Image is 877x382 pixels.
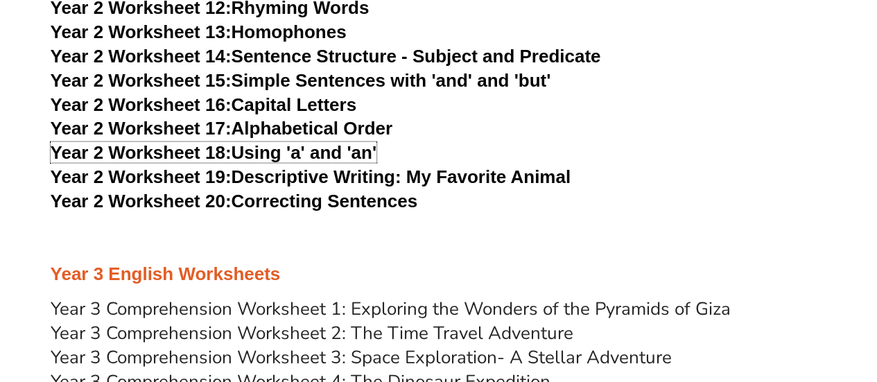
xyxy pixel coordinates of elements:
[51,70,551,91] a: Year 2 Worksheet 15:Simple Sentences with 'and' and 'but'
[51,94,356,115] a: Year 2 Worksheet 16:Capital Letters
[51,321,573,345] a: Year 3 Comprehension Worksheet 2: The Time Travel Adventure
[51,46,601,67] a: Year 2 Worksheet 14:Sentence Structure - Subject and Predicate
[51,263,827,286] h3: Year 3 English Worksheets
[51,142,376,163] a: Year 2 Worksheet 18:Using 'a' and 'an'
[51,94,232,115] span: Year 2 Worksheet 16:
[51,345,672,370] a: Year 3 Comprehension Worksheet 3: Space Exploration- A Stellar Adventure
[51,46,232,67] span: Year 2 Worksheet 14:
[51,166,571,187] a: Year 2 Worksheet 19:Descriptive Writing: My Favorite Animal
[51,191,232,211] span: Year 2 Worksheet 20:
[51,118,392,139] a: Year 2 Worksheet 17:Alphabetical Order
[51,21,232,42] span: Year 2 Worksheet 13:
[51,297,731,321] a: Year 3 Comprehension Worksheet 1: Exploring the Wonders of the Pyramids of Giza
[51,118,232,139] span: Year 2 Worksheet 17:
[51,21,347,42] a: Year 2 Worksheet 13:Homophones
[51,191,418,211] a: Year 2 Worksheet 20:Correcting Sentences
[51,166,232,187] span: Year 2 Worksheet 19:
[51,142,232,163] span: Year 2 Worksheet 18:
[51,70,232,91] span: Year 2 Worksheet 15:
